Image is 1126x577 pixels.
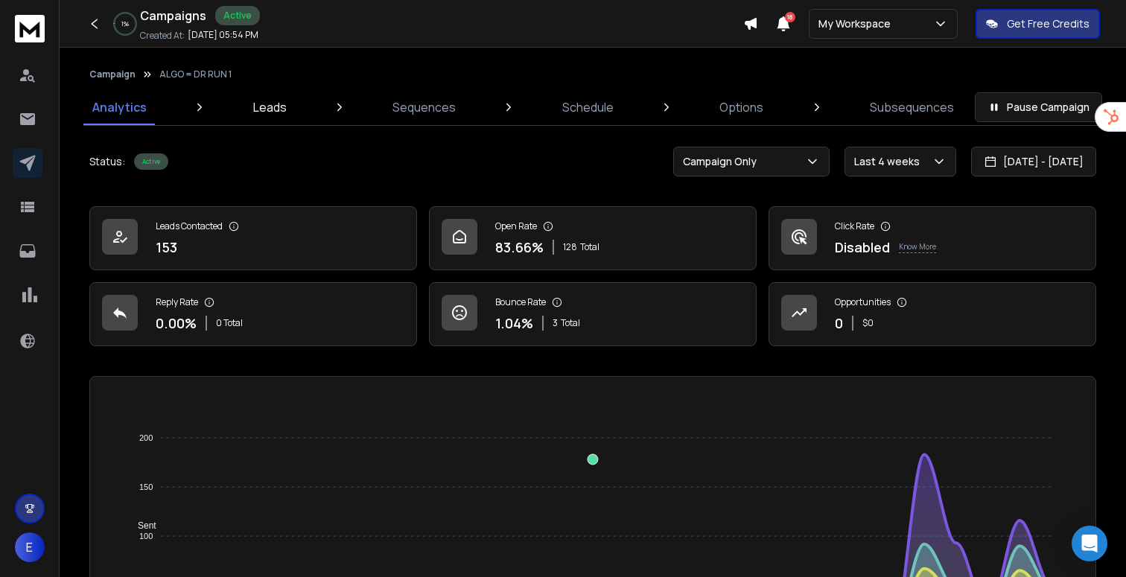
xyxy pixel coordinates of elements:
[553,89,623,125] a: Schedule
[121,19,129,28] p: 1 %
[92,98,147,116] p: Analytics
[870,98,954,116] p: Subsequences
[495,237,544,258] p: 83.66 %
[785,12,795,22] span: 18
[429,206,757,270] a: Open Rate83.66%128Total
[15,532,45,562] button: E
[89,154,125,169] p: Status:
[253,98,287,116] p: Leads
[392,98,456,116] p: Sequences
[429,282,757,346] a: Bounce Rate1.04%3Total
[83,89,156,125] a: Analytics
[719,98,763,116] p: Options
[134,153,168,170] div: Active
[561,317,580,329] span: Total
[971,147,1096,176] button: [DATE] - [DATE]
[15,15,45,42] img: logo
[89,206,417,270] a: Leads Contacted153
[835,296,891,308] p: Opportunities
[976,9,1100,39] button: Get Free Credits
[862,317,874,329] p: $ 0
[562,98,614,116] p: Schedule
[495,313,533,334] p: 1.04 %
[139,532,153,541] tspan: 100
[140,30,185,42] p: Created At:
[835,237,890,258] p: Disabled
[139,433,153,442] tspan: 200
[156,313,197,334] p: 0.00 %
[1007,16,1090,31] p: Get Free Credits
[89,282,417,346] a: Reply Rate0.00%0 Total
[188,29,258,41] p: [DATE] 05:54 PM
[854,154,926,169] p: Last 4 weeks
[384,89,465,125] a: Sequences
[244,89,296,125] a: Leads
[159,68,232,80] p: ALGO = DR RUN 1
[975,92,1102,122] button: Pause Campaign
[769,206,1096,270] a: Click RateDisabledKnow More
[127,520,156,531] span: Sent
[156,237,177,258] p: 153
[89,68,136,80] button: Campaign
[156,296,198,308] p: Reply Rate
[769,282,1096,346] a: Opportunities0$0
[553,317,558,329] span: 3
[140,7,206,25] h1: Campaigns
[1072,526,1107,561] div: Open Intercom Messenger
[899,241,936,253] p: Know More
[818,16,897,31] p: My Workspace
[861,89,963,125] a: Subsequences
[495,220,537,232] p: Open Rate
[563,241,577,253] span: 128
[156,220,223,232] p: Leads Contacted
[580,241,599,253] span: Total
[215,6,260,25] div: Active
[216,317,243,329] p: 0 Total
[835,313,843,334] p: 0
[139,482,153,491] tspan: 150
[835,220,874,232] p: Click Rate
[495,296,546,308] p: Bounce Rate
[710,89,772,125] a: Options
[683,154,763,169] p: Campaign Only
